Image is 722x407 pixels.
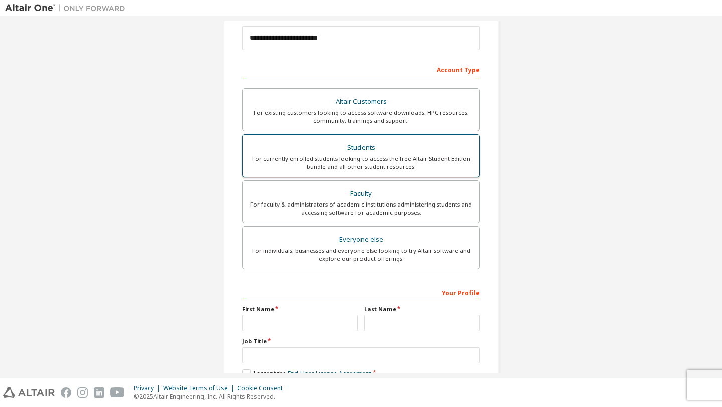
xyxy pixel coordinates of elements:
[288,369,371,378] a: End-User License Agreement
[364,305,480,313] label: Last Name
[242,284,480,300] div: Your Profile
[94,387,104,398] img: linkedin.svg
[163,384,237,392] div: Website Terms of Use
[249,247,473,263] div: For individuals, businesses and everyone else looking to try Altair software and explore our prod...
[249,187,473,201] div: Faculty
[3,387,55,398] img: altair_logo.svg
[242,305,358,313] label: First Name
[110,387,125,398] img: youtube.svg
[249,95,473,109] div: Altair Customers
[134,392,289,401] p: © 2025 Altair Engineering, Inc. All Rights Reserved.
[242,337,480,345] label: Job Title
[77,387,88,398] img: instagram.svg
[242,61,480,77] div: Account Type
[5,3,130,13] img: Altair One
[249,233,473,247] div: Everyone else
[249,155,473,171] div: For currently enrolled students looking to access the free Altair Student Edition bundle and all ...
[237,384,289,392] div: Cookie Consent
[249,109,473,125] div: For existing customers looking to access software downloads, HPC resources, community, trainings ...
[249,200,473,217] div: For faculty & administrators of academic institutions administering students and accessing softwa...
[61,387,71,398] img: facebook.svg
[242,369,371,378] label: I accept the
[134,384,163,392] div: Privacy
[249,141,473,155] div: Students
